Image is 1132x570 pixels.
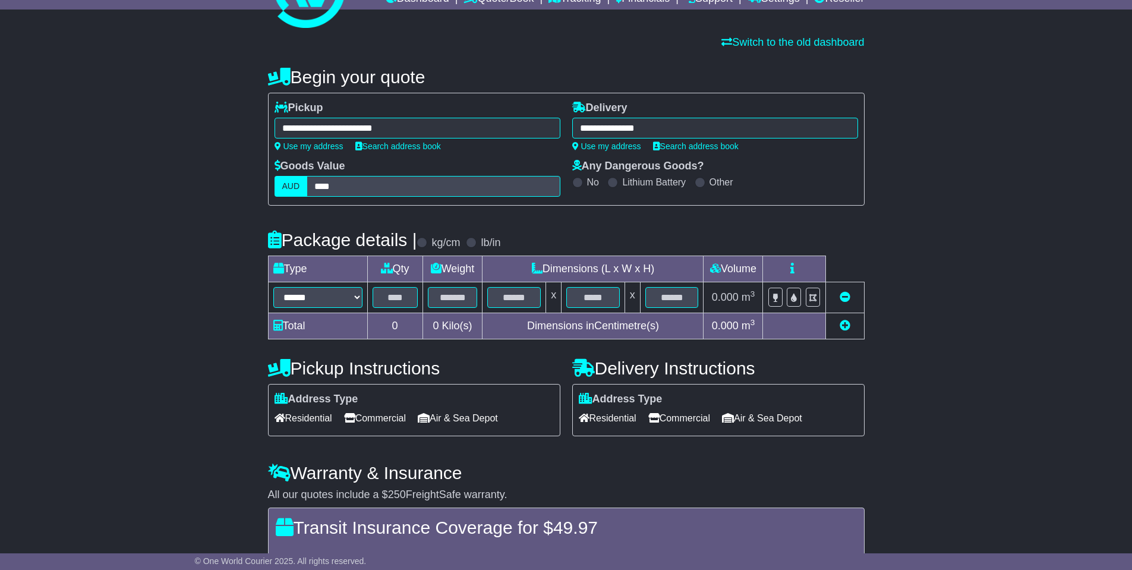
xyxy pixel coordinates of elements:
[355,141,441,151] a: Search address book
[344,409,406,427] span: Commercial
[275,160,345,173] label: Goods Value
[276,518,857,537] h4: Transit Insurance Coverage for $
[433,320,439,332] span: 0
[840,291,850,303] a: Remove this item
[268,358,560,378] h4: Pickup Instructions
[625,282,640,313] td: x
[648,409,710,427] span: Commercial
[722,409,802,427] span: Air & Sea Depot
[742,291,755,303] span: m
[572,358,865,378] h4: Delivery Instructions
[579,393,663,406] label: Address Type
[751,289,755,298] sup: 3
[418,409,498,427] span: Air & Sea Depot
[275,176,308,197] label: AUD
[712,291,739,303] span: 0.000
[195,556,367,566] span: © One World Courier 2025. All rights reserved.
[742,320,755,332] span: m
[481,237,500,250] label: lb/in
[712,320,739,332] span: 0.000
[751,318,755,327] sup: 3
[422,313,483,339] td: Kilo(s)
[572,102,628,115] label: Delivery
[268,313,367,339] td: Total
[483,256,704,282] td: Dimensions (L x W x H)
[704,256,763,282] td: Volume
[268,230,417,250] h4: Package details |
[268,463,865,483] h4: Warranty & Insurance
[840,320,850,332] a: Add new item
[367,313,422,339] td: 0
[579,409,636,427] span: Residential
[422,256,483,282] td: Weight
[388,489,406,500] span: 250
[572,141,641,151] a: Use my address
[431,237,460,250] label: kg/cm
[275,393,358,406] label: Address Type
[653,141,739,151] a: Search address book
[275,102,323,115] label: Pickup
[546,282,562,313] td: x
[268,67,865,87] h4: Begin your quote
[587,177,599,188] label: No
[268,256,367,282] td: Type
[553,518,598,537] span: 49.97
[275,141,343,151] a: Use my address
[622,177,686,188] label: Lithium Battery
[268,489,865,502] div: All our quotes include a $ FreightSafe warranty.
[275,409,332,427] span: Residential
[721,36,864,48] a: Switch to the old dashboard
[710,177,733,188] label: Other
[572,160,704,173] label: Any Dangerous Goods?
[483,313,704,339] td: Dimensions in Centimetre(s)
[367,256,422,282] td: Qty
